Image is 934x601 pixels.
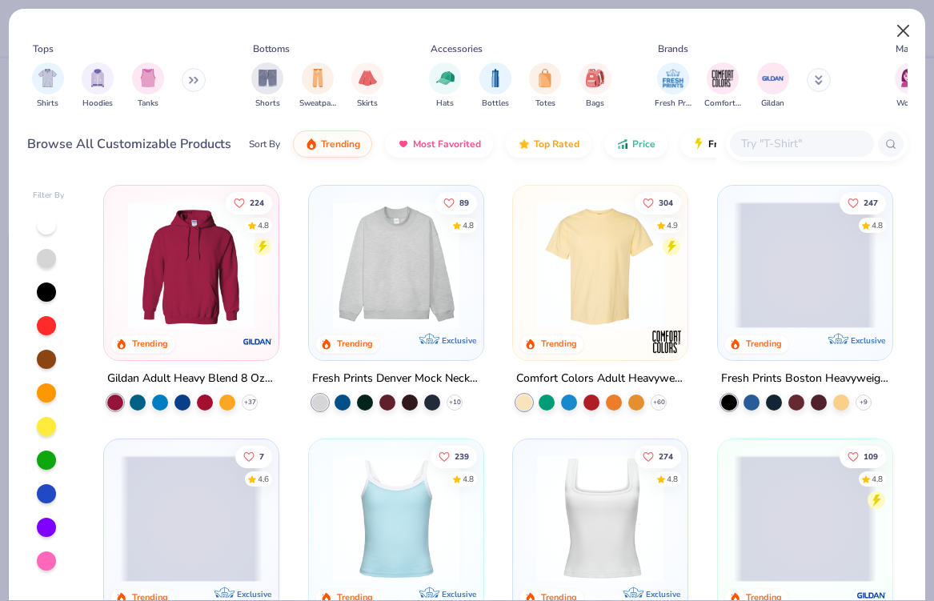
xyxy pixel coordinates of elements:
div: Comfort Colors Adult Heavyweight T-Shirt [516,368,684,388]
span: Exclusive [646,588,680,599]
img: Hats Image [436,69,455,87]
div: filter for Totes [529,62,561,110]
span: 239 [455,452,469,460]
img: a25d9891-da96-49f3-a35e-76288174bf3a [325,455,467,581]
button: filter button [895,62,927,110]
span: 109 [864,452,878,460]
button: Like [635,191,681,214]
img: Skirts Image [359,69,377,87]
div: 4.9 [667,219,678,231]
span: Fresh Prints [655,98,691,110]
span: + 9 [860,397,868,407]
img: trending.gif [305,138,318,150]
span: Gildan [761,98,784,110]
div: Filter By [33,190,65,202]
div: filter for Sweatpants [299,62,336,110]
button: Price [604,130,667,158]
div: Fresh Prints Boston Heavyweight Hoodie [721,368,889,388]
button: filter button [82,62,114,110]
img: Sweatpants Image [309,69,327,87]
img: Hoodies Image [89,69,106,87]
button: Like [840,445,886,467]
img: Comfort Colors Image [711,66,735,90]
div: filter for Women [895,62,927,110]
span: 7 [259,452,264,460]
img: 94a2aa95-cd2b-4983-969b-ecd512716e9a [529,455,671,581]
span: Exclusive [237,588,271,599]
button: filter button [132,62,164,110]
img: Totes Image [536,69,554,87]
span: Exclusive [441,335,475,345]
span: Exclusive [850,335,884,345]
span: Price [632,138,655,150]
div: Browse All Customizable Products [27,134,231,154]
img: Fresh Prints Image [661,66,685,90]
button: Trending [293,130,372,158]
button: Close [888,16,919,46]
span: Women [896,98,925,110]
img: 01756b78-01f6-4cc6-8d8a-3c30c1a0c8ac [120,202,263,328]
img: Comfort Colors logo [651,325,683,357]
img: Gildan logo [242,325,274,357]
img: most_fav.gif [397,138,410,150]
span: Most Favorited [413,138,481,150]
span: Bottles [482,98,509,110]
span: Fresh Prints Flash [708,138,791,150]
button: Like [235,445,272,467]
div: 4.8 [258,219,269,231]
button: filter button [299,62,336,110]
div: filter for Bottles [479,62,511,110]
span: Bags [586,98,604,110]
input: Try "T-Shirt" [740,134,863,153]
span: Comfort Colors [704,98,741,110]
button: Most Favorited [385,130,493,158]
img: Bottles Image [487,69,504,87]
span: Tanks [138,98,158,110]
div: 4.6 [258,473,269,485]
span: 89 [459,198,469,206]
span: Hats [436,98,454,110]
span: + 37 [244,397,256,407]
div: filter for Comfort Colors [704,62,741,110]
span: 304 [659,198,673,206]
div: Bottoms [253,42,290,56]
button: filter button [251,62,283,110]
div: Tops [33,42,54,56]
div: 4.8 [872,219,883,231]
div: Sort By [249,137,280,151]
span: + 60 [653,397,665,407]
div: Fresh Prints Denver Mock Neck Heavyweight Sweatshirt [312,368,480,388]
span: Shirts [37,98,58,110]
button: filter button [32,62,64,110]
span: Hoodies [82,98,113,110]
button: filter button [704,62,741,110]
img: TopRated.gif [518,138,531,150]
div: 4.8 [463,473,474,485]
img: Bags Image [586,69,603,87]
div: filter for Shirts [32,62,64,110]
button: filter button [655,62,691,110]
div: filter for Hats [429,62,461,110]
img: flash.gif [692,138,705,150]
span: 274 [659,452,673,460]
span: Exclusive [441,588,475,599]
button: Like [226,191,272,214]
button: Fresh Prints Flash [680,130,865,158]
div: Gildan Adult Heavy Blend 8 Oz. 50/50 Hooded Sweatshirt [107,368,275,388]
div: Brands [658,42,688,56]
button: filter button [479,62,511,110]
div: filter for Bags [579,62,611,110]
img: Tanks Image [139,69,157,87]
div: filter for Fresh Prints [655,62,691,110]
button: Like [435,191,477,214]
button: filter button [579,62,611,110]
div: Accessories [431,42,483,56]
div: 4.8 [667,473,678,485]
button: Like [431,445,477,467]
img: Women Image [901,69,920,87]
button: Top Rated [506,130,591,158]
div: filter for Tanks [132,62,164,110]
span: Trending [321,138,360,150]
div: filter for Gildan [757,62,789,110]
span: Totes [535,98,555,110]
